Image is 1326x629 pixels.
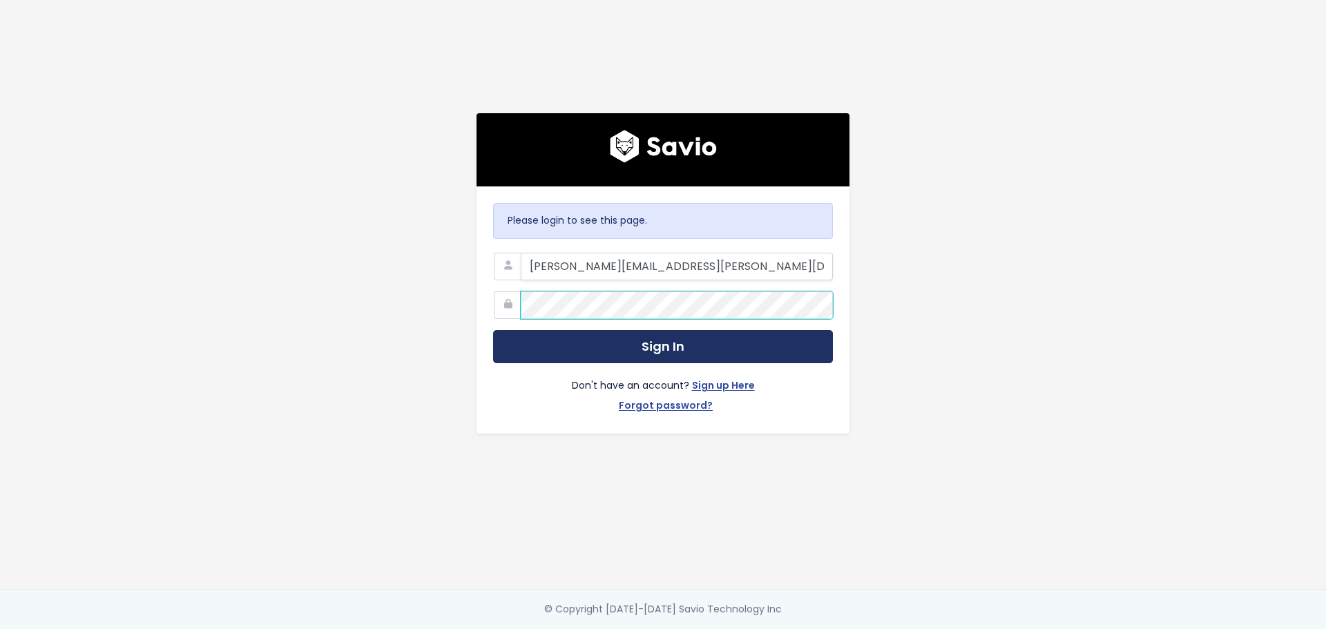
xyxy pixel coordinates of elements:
[544,601,782,618] div: © Copyright [DATE]-[DATE] Savio Technology Inc
[619,397,713,417] a: Forgot password?
[493,363,833,417] div: Don't have an account?
[521,253,833,280] input: Your Work Email Address
[610,130,717,163] img: logo600x187.a314fd40982d.png
[692,377,755,397] a: Sign up Here
[508,212,818,229] p: Please login to see this page.
[493,330,833,364] button: Sign In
